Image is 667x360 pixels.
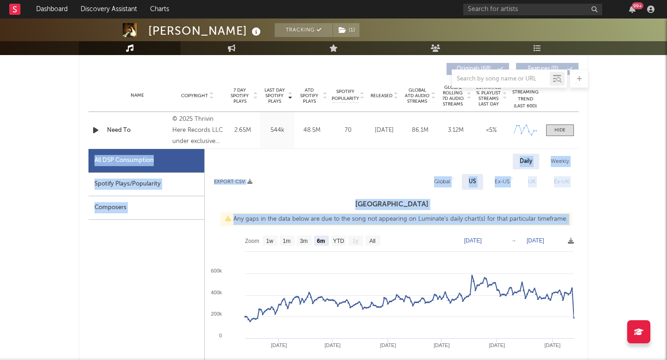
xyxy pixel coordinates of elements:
div: 99 + [632,2,643,9]
div: <5% [476,126,507,135]
input: Search by song name or URL [452,75,550,83]
h3: [GEOGRAPHIC_DATA] [205,199,579,210]
div: Global Streaming Trend (Last 60D) [511,82,539,110]
span: Released [371,93,392,99]
text: [DATE] [527,237,544,244]
div: 2.65M [227,126,258,135]
span: Features ( 0 ) [522,66,565,72]
text: 3m [300,238,308,244]
text: [DATE] [325,342,341,348]
text: 1y [352,238,359,244]
text: → [511,237,516,244]
span: Global ATD Audio Streams [404,87,430,104]
text: Zoom [245,238,259,244]
span: Originals ( 68 ) [453,66,495,72]
div: All DSP Consumption [88,149,204,173]
span: 7 Day Spotify Plays [227,87,252,104]
text: 600k [211,268,222,273]
span: Last Day Spotify Plays [262,87,287,104]
div: Daily [513,154,539,169]
text: 1w [266,238,274,244]
div: 70 [332,126,364,135]
text: 400k [211,290,222,295]
div: Any gaps in the data below are due to the song not appearing on Luminate's daily chart(s) for tha... [220,212,572,226]
text: [DATE] [489,342,505,348]
button: Export CSV [214,179,252,185]
text: YTD [333,238,344,244]
div: Global [434,176,450,187]
input: Search for artists [463,4,602,15]
text: 1m [283,238,291,244]
span: ATD Spotify Plays [297,87,321,104]
button: Tracking [275,23,333,37]
div: All DSP Consumption [94,155,154,166]
div: US [469,176,476,187]
text: 200k [211,311,222,317]
button: 99+ [629,6,636,13]
div: 544k [262,126,292,135]
text: [DATE] [544,342,560,348]
div: 3.12M [440,126,471,135]
text: [DATE] [434,342,450,348]
div: © 2025 Thrivin Here Records LLC under exclusive license to Warner Music Nashville [172,114,223,147]
button: (1) [333,23,359,37]
button: Originals(68) [447,63,509,75]
text: 6m [317,238,325,244]
span: Spotify Popularity [332,88,359,102]
div: [PERSON_NAME] [148,23,263,38]
button: Features(0) [516,63,579,75]
div: Composers [88,196,204,220]
text: All [369,238,375,244]
text: [DATE] [464,237,482,244]
span: Global Rolling 7D Audio Streams [440,85,466,107]
text: [DATE] [380,342,396,348]
span: Copyright [181,93,208,99]
div: [DATE] [369,126,400,135]
div: 48.5M [297,126,327,135]
div: Spotify Plays/Popularity [88,173,204,196]
text: [DATE] [271,342,287,348]
text: 0 [219,333,222,338]
a: Need To [107,126,168,135]
div: Weekly [544,154,576,169]
div: Ex-US [495,176,510,187]
div: 86.1M [404,126,435,135]
span: Estimated % Playlist Streams Last Day [476,85,501,107]
div: Name [107,92,168,99]
span: ( 1 ) [333,23,360,37]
